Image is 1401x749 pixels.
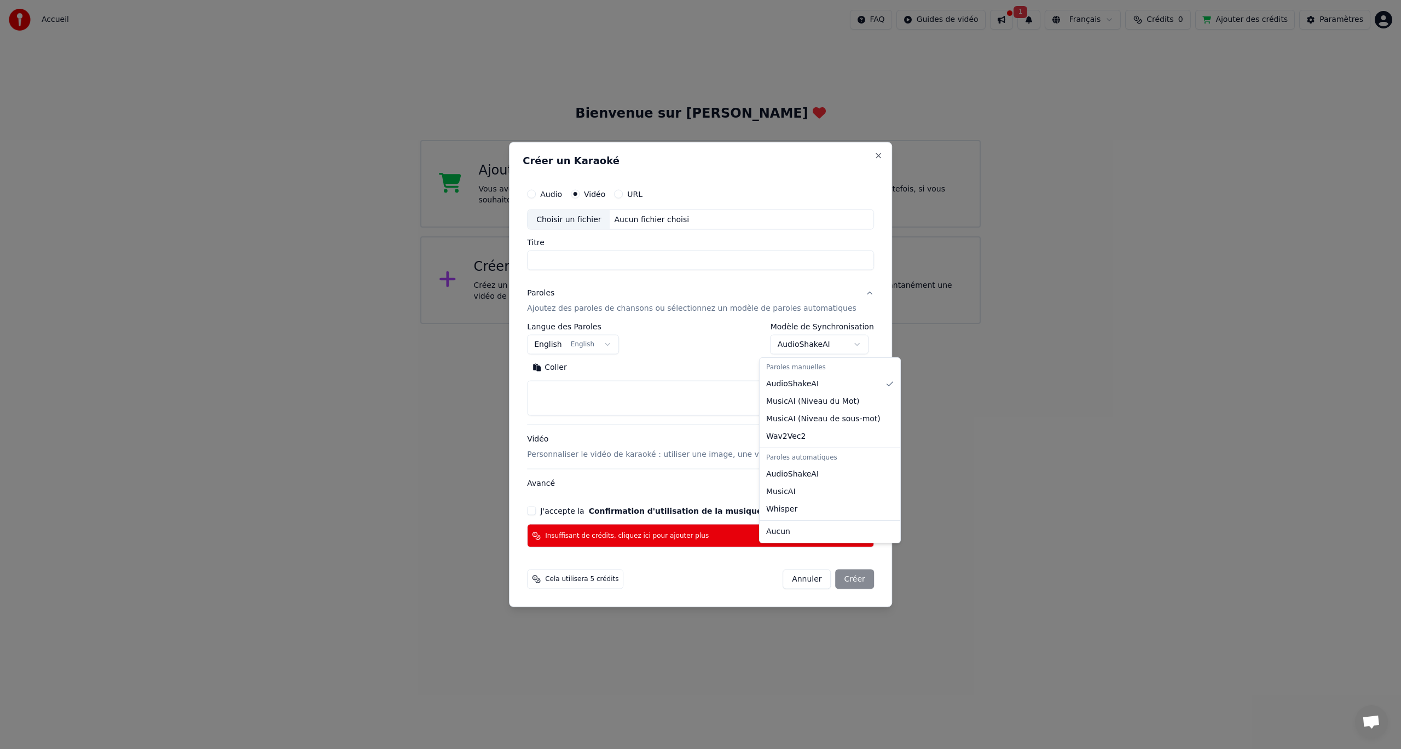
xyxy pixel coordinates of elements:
[766,414,881,425] span: MusicAI ( Niveau de sous-mot )
[762,450,898,466] div: Paroles automatiques
[762,360,898,375] div: Paroles manuelles
[766,526,790,537] span: Aucun
[766,431,806,442] span: Wav2Vec2
[766,379,819,390] span: AudioShakeAI
[766,504,797,515] span: Whisper
[766,486,796,497] span: MusicAI
[766,396,859,407] span: MusicAI ( Niveau du Mot )
[766,469,819,480] span: AudioShakeAI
